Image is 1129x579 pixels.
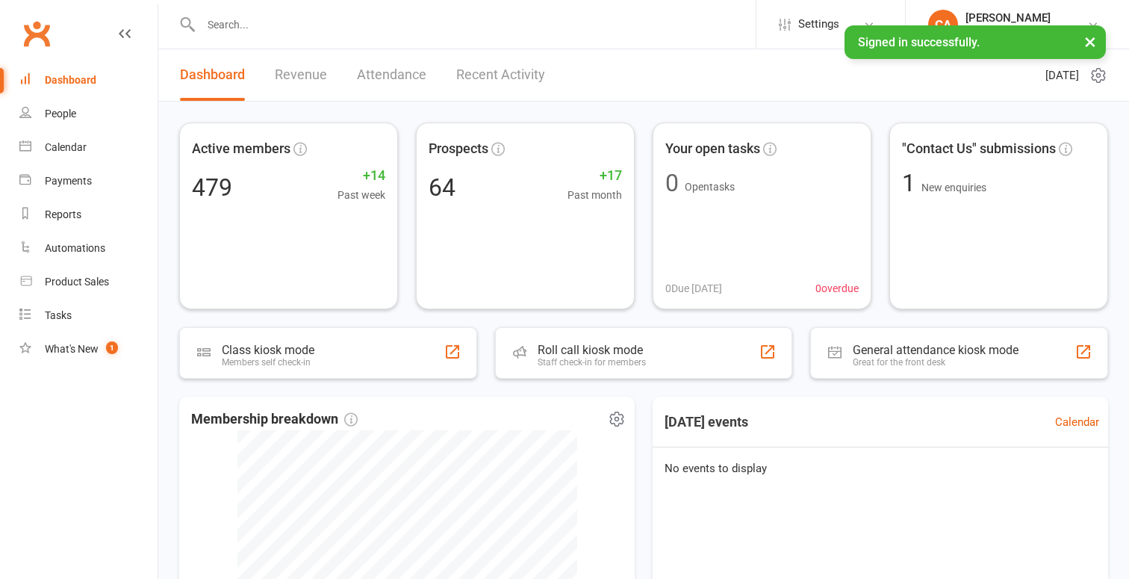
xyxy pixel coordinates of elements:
[19,97,158,131] a: People
[19,164,158,198] a: Payments
[647,448,1114,489] div: No events to display
[429,176,455,199] div: 64
[192,176,232,199] div: 479
[567,165,622,187] span: +17
[798,7,839,41] span: Settings
[45,141,87,153] div: Calendar
[45,108,76,120] div: People
[19,131,158,164] a: Calendar
[45,276,109,288] div: Product Sales
[222,343,314,357] div: Class kiosk mode
[567,187,622,203] span: Past month
[538,343,646,357] div: Roll call kiosk mode
[858,35,980,49] span: Signed in successfully.
[106,341,118,354] span: 1
[538,357,646,368] div: Staff check-in for members
[45,343,99,355] div: What's New
[19,332,158,366] a: What's New1
[815,280,859,297] span: 0 overdue
[45,309,72,321] div: Tasks
[275,49,327,101] a: Revenue
[357,49,426,101] a: Attendance
[902,138,1056,160] span: "Contact Us" submissions
[19,232,158,265] a: Automations
[685,181,735,193] span: Open tasks
[928,10,958,40] div: CA
[456,49,545,101] a: Recent Activity
[19,265,158,299] a: Product Sales
[665,171,679,195] div: 0
[45,208,81,220] div: Reports
[196,14,756,35] input: Search...
[653,409,760,436] h3: [DATE] events
[19,64,158,97] a: Dashboard
[338,165,385,187] span: +14
[965,25,1069,38] div: Training Grounds Gym
[19,299,158,332] a: Tasks
[1077,25,1104,58] button: ×
[1045,66,1079,84] span: [DATE]
[1055,413,1099,431] a: Calendar
[921,182,986,193] span: New enquiries
[965,11,1069,25] div: [PERSON_NAME]
[45,242,105,254] div: Automations
[338,187,385,203] span: Past week
[429,138,488,160] span: Prospects
[191,409,358,430] span: Membership breakdown
[18,15,55,52] a: Clubworx
[192,138,290,160] span: Active members
[902,169,921,197] span: 1
[222,357,314,368] div: Members self check-in
[853,357,1018,368] div: Great for the front desk
[665,138,760,160] span: Your open tasks
[180,49,245,101] a: Dashboard
[19,198,158,232] a: Reports
[45,175,92,187] div: Payments
[665,280,722,297] span: 0 Due [DATE]
[45,74,96,86] div: Dashboard
[853,343,1018,357] div: General attendance kiosk mode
